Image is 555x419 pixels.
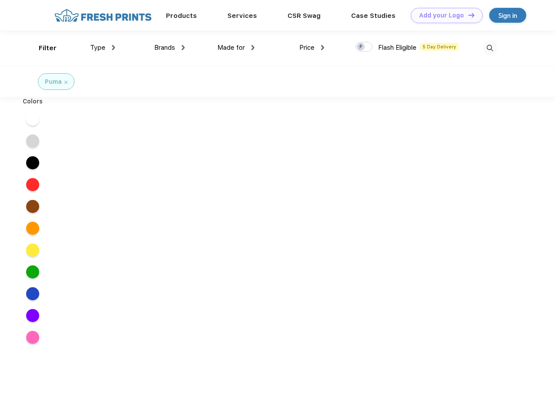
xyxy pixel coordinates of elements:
[45,77,62,86] div: Puma
[288,12,321,20] a: CSR Swag
[489,8,526,23] a: Sign in
[419,12,464,19] div: Add your Logo
[52,8,154,23] img: fo%20logo%202.webp
[227,12,257,20] a: Services
[112,45,115,50] img: dropdown.png
[483,41,497,55] img: desktop_search.svg
[64,81,68,84] img: filter_cancel.svg
[420,43,459,51] span: 5 Day Delivery
[498,10,517,21] div: Sign in
[378,44,416,52] span: Flash Eligible
[154,44,175,52] span: Brands
[90,44,105,52] span: Type
[182,45,185,50] img: dropdown.png
[166,12,197,20] a: Products
[251,45,254,50] img: dropdown.png
[299,44,315,52] span: Price
[16,97,50,106] div: Colors
[39,43,57,53] div: Filter
[468,13,474,17] img: DT
[321,45,324,50] img: dropdown.png
[217,44,245,52] span: Made for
